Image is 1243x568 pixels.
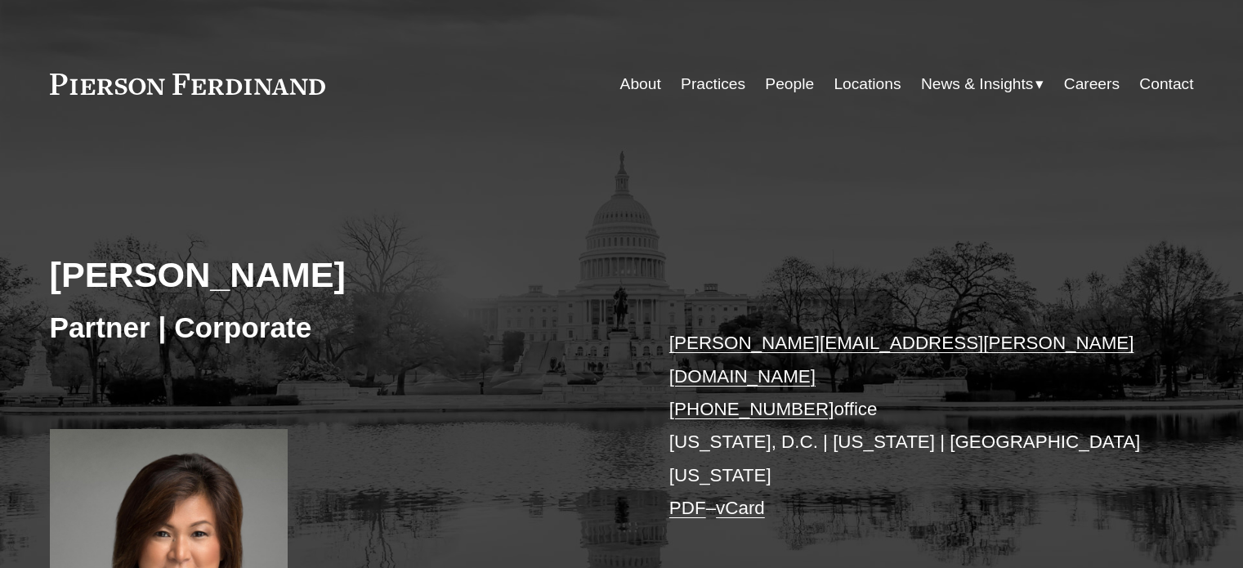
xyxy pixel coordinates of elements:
[620,69,661,100] a: About
[669,399,834,419] a: [PHONE_NUMBER]
[669,327,1146,525] p: office [US_STATE], D.C. | [US_STATE] | [GEOGRAPHIC_DATA][US_STATE] –
[50,253,622,296] h2: [PERSON_NAME]
[681,69,745,100] a: Practices
[834,69,901,100] a: Locations
[921,70,1034,99] span: News & Insights
[669,333,1134,386] a: [PERSON_NAME][EMAIL_ADDRESS][PERSON_NAME][DOMAIN_NAME]
[50,310,622,346] h3: Partner | Corporate
[921,69,1044,100] a: folder dropdown
[1139,69,1193,100] a: Contact
[765,69,814,100] a: People
[669,498,706,518] a: PDF
[1064,69,1120,100] a: Careers
[716,498,765,518] a: vCard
